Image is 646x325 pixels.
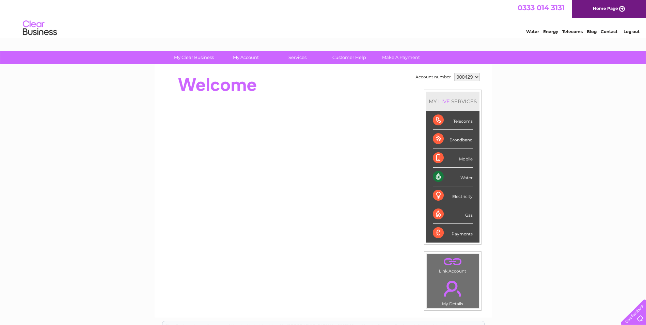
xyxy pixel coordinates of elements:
div: MY SERVICES [426,92,479,111]
a: 0333 014 3131 [518,3,565,12]
a: . [428,277,477,300]
a: Services [269,51,326,64]
a: Contact [601,29,617,34]
div: Clear Business is a trading name of Verastar Limited (registered in [GEOGRAPHIC_DATA] No. 3667643... [162,4,484,33]
div: Electricity [433,186,473,205]
a: Log out [624,29,640,34]
a: My Clear Business [166,51,222,64]
a: Make A Payment [373,51,429,64]
a: . [428,256,477,268]
img: logo.png [22,18,57,38]
a: My Account [218,51,274,64]
a: Water [526,29,539,34]
a: Customer Help [321,51,377,64]
div: Mobile [433,149,473,168]
div: Telecoms [433,111,473,130]
a: Energy [543,29,558,34]
div: Payments [433,224,473,242]
div: Gas [433,205,473,224]
td: Account number [414,71,453,83]
td: Link Account [426,254,479,275]
td: My Details [426,275,479,308]
div: Broadband [433,130,473,149]
div: LIVE [437,98,451,105]
div: Water [433,168,473,186]
a: Telecoms [562,29,583,34]
a: Blog [587,29,597,34]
